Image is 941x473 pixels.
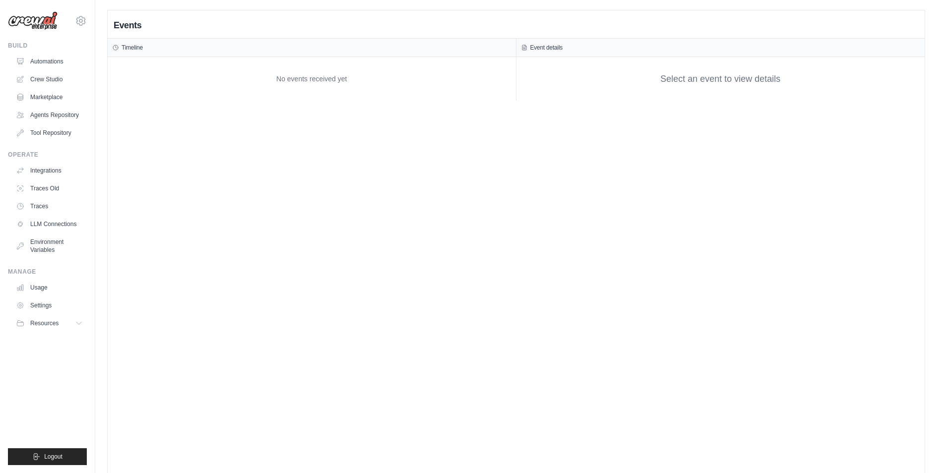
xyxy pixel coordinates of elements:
[113,62,511,96] div: No events received yet
[12,125,87,141] a: Tool Repository
[12,107,87,123] a: Agents Repository
[12,234,87,258] a: Environment Variables
[12,54,87,69] a: Automations
[8,42,87,50] div: Build
[12,180,87,196] a: Traces Old
[8,268,87,276] div: Manage
[12,216,87,232] a: LLM Connections
[122,44,143,52] h3: Timeline
[8,448,87,465] button: Logout
[30,319,59,327] span: Resources
[8,151,87,159] div: Operate
[12,297,87,313] a: Settings
[660,72,780,86] div: Select an event to view details
[12,71,87,87] a: Crew Studio
[12,315,87,331] button: Resources
[530,44,563,52] h3: Event details
[12,89,87,105] a: Marketplace
[8,11,58,30] img: Logo
[12,198,87,214] a: Traces
[12,280,87,296] a: Usage
[114,18,141,32] h2: Events
[44,453,63,461] span: Logout
[12,163,87,178] a: Integrations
